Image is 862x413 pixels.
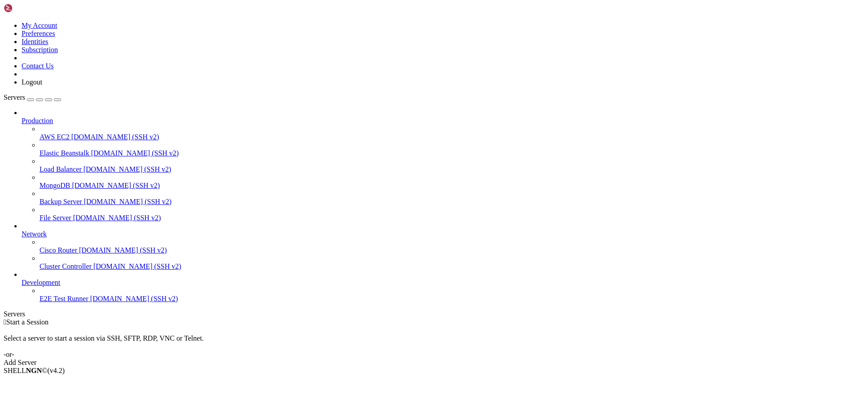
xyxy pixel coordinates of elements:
li: Backup Server [DOMAIN_NAME] (SSH v2) [40,190,858,206]
span: [DOMAIN_NAME] (SSH v2) [84,165,172,173]
span: Start a Session [6,318,48,326]
li: Cluster Controller [DOMAIN_NAME] (SSH v2) [40,254,858,271]
span: E2E Test Runner [40,295,88,302]
b: NGN [26,367,42,374]
span: [DOMAIN_NAME] (SSH v2) [73,214,161,222]
span: MongoDB [40,182,70,189]
span: Production [22,117,53,124]
li: Elastic Beanstalk [DOMAIN_NAME] (SSH v2) [40,141,858,157]
a: AWS EC2 [DOMAIN_NAME] (SSH v2) [40,133,858,141]
span: [DOMAIN_NAME] (SSH v2) [91,149,179,157]
a: Network [22,230,858,238]
div: Add Server [4,359,858,367]
a: Subscription [22,46,58,53]
li: Production [22,109,858,222]
li: Load Balancer [DOMAIN_NAME] (SSH v2) [40,157,858,173]
a: Load Balancer [DOMAIN_NAME] (SSH v2) [40,165,858,173]
a: My Account [22,22,57,29]
a: Contact Us [22,62,54,70]
span: File Server [40,214,71,222]
a: Development [22,279,858,287]
a: Servers [4,93,61,101]
span: [DOMAIN_NAME] (SSH v2) [84,198,172,205]
div: Select a server to start a session via SSH, SFTP, RDP, VNC or Telnet. -or- [4,326,858,359]
span: Load Balancer [40,165,82,173]
a: Cisco Router [DOMAIN_NAME] (SSH v2) [40,246,858,254]
li: AWS EC2 [DOMAIN_NAME] (SSH v2) [40,125,858,141]
a: Preferences [22,30,55,37]
span: AWS EC2 [40,133,70,141]
span: Development [22,279,60,286]
span: Cluster Controller [40,262,92,270]
a: Production [22,117,858,125]
span: [DOMAIN_NAME] (SSH v2) [79,246,167,254]
a: Logout [22,78,42,86]
li: Development [22,271,858,303]
div: Servers [4,310,858,318]
span: Servers [4,93,25,101]
li: E2E Test Runner [DOMAIN_NAME] (SSH v2) [40,287,858,303]
li: Network [22,222,858,271]
img: Shellngn [4,4,55,13]
li: File Server [DOMAIN_NAME] (SSH v2) [40,206,858,222]
span: [DOMAIN_NAME] (SSH v2) [93,262,181,270]
a: Backup Server [DOMAIN_NAME] (SSH v2) [40,198,858,206]
span: Backup Server [40,198,82,205]
li: Cisco Router [DOMAIN_NAME] (SSH v2) [40,238,858,254]
a: Identities [22,38,48,45]
span: Network [22,230,47,238]
li: MongoDB [DOMAIN_NAME] (SSH v2) [40,173,858,190]
span: SHELL © [4,367,65,374]
span: Elastic Beanstalk [40,149,89,157]
span: [DOMAIN_NAME] (SSH v2) [90,295,178,302]
span: [DOMAIN_NAME] (SSH v2) [72,182,160,189]
span: 4.2.0 [48,367,65,374]
a: MongoDB [DOMAIN_NAME] (SSH v2) [40,182,858,190]
a: File Server [DOMAIN_NAME] (SSH v2) [40,214,858,222]
span: Cisco Router [40,246,77,254]
a: Elastic Beanstalk [DOMAIN_NAME] (SSH v2) [40,149,858,157]
a: Cluster Controller [DOMAIN_NAME] (SSH v2) [40,262,858,271]
span:  [4,318,6,326]
a: E2E Test Runner [DOMAIN_NAME] (SSH v2) [40,295,858,303]
span: [DOMAIN_NAME] (SSH v2) [71,133,159,141]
